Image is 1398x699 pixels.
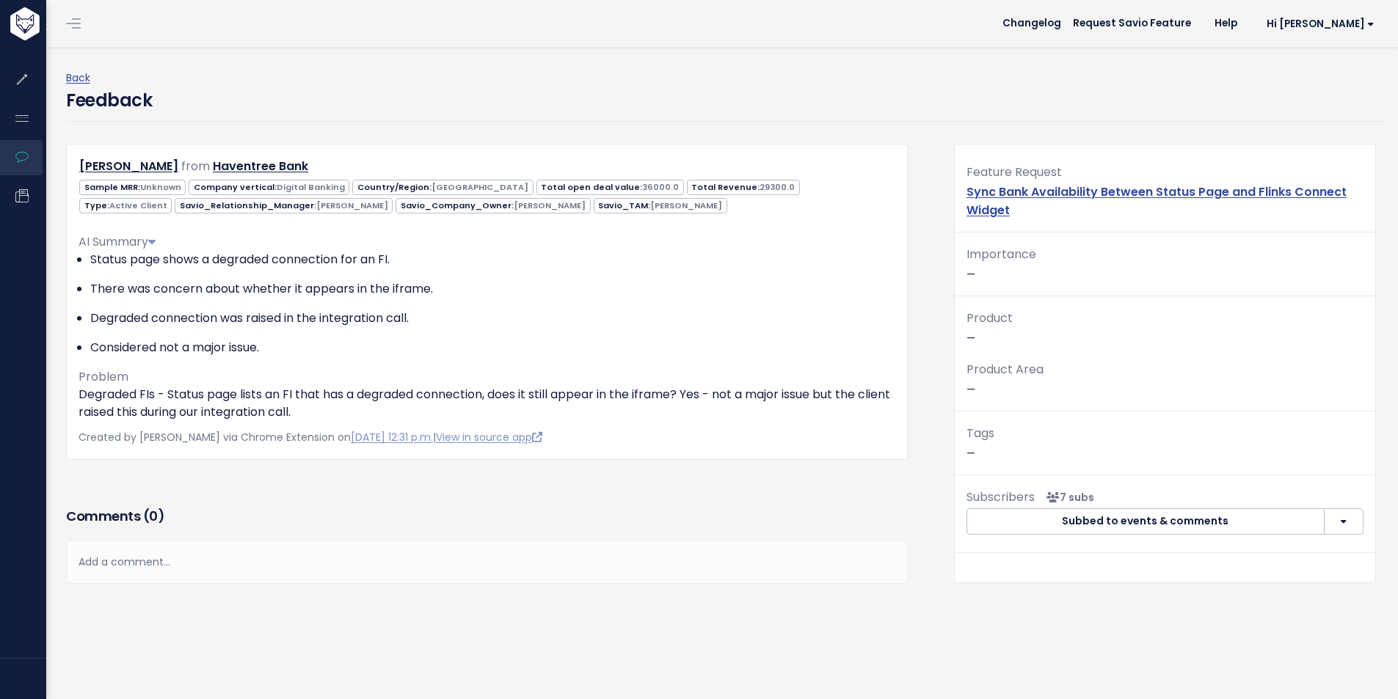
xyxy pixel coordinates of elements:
[316,200,388,211] span: [PERSON_NAME]
[149,507,158,525] span: 0
[760,181,795,193] span: 29300.0
[79,368,128,385] span: Problem
[1002,18,1061,29] span: Changelog
[436,430,542,444] a: View in source app
[66,87,152,114] h4: Feedback
[396,198,590,213] span: Savio_Company_Owner:
[352,180,533,195] span: Country/Region:
[90,251,895,268] p: Status page shows a degraded connection for an FI.
[1249,12,1386,35] a: Hi [PERSON_NAME]
[79,430,542,444] span: Created by [PERSON_NAME] via Chrome Extension on |
[277,181,345,193] span: Digital Banking
[66,70,90,85] a: Back
[213,158,308,175] a: Haventree Bank
[642,181,679,193] span: 36000.0
[432,181,528,193] span: [GEOGRAPHIC_DATA]
[966,308,1364,348] p: —
[189,180,349,195] span: Company vertical:
[351,430,433,444] a: [DATE] 12:31 p.m.
[966,425,994,442] span: Tags
[140,181,181,193] span: Unknown
[79,158,178,175] a: [PERSON_NAME]
[66,506,908,527] h3: Comments ( )
[90,280,895,298] p: There was concern about whether it appears in the iframe.
[966,183,1347,219] a: Sync Bank Availability Between Status Page and Flinks Connect Widget
[90,310,895,327] p: Degraded connection was raised in the integration call.
[79,180,186,195] span: Sample MRR:
[687,180,800,195] span: Total Revenue:
[966,361,1044,378] span: Product Area
[966,246,1036,263] span: Importance
[7,7,120,40] img: logo-white.9d6f32f41409.svg
[536,180,684,195] span: Total open deal value:
[66,541,908,584] div: Add a comment...
[79,386,895,421] p: Degraded FIs - Status page lists an FI that has a degraded connection, does it still appear in th...
[1203,12,1249,34] a: Help
[966,310,1013,326] span: Product
[1041,490,1094,505] span: <p><strong>Subscribers</strong><br><br> - Sara Ahmad<br> - Hessam Abbasi<br> - Pauline Sanni<br> ...
[181,158,210,175] span: from
[79,233,156,250] span: AI Summary
[966,359,1364,399] p: —
[90,339,895,356] p: Considered not a major issue.
[966,508,1325,535] button: Subbed to events & comments
[514,200,586,211] span: [PERSON_NAME]
[966,423,1364,463] p: —
[966,488,1035,505] span: Subscribers
[650,200,722,211] span: [PERSON_NAME]
[594,198,727,213] span: Savio_TAM:
[79,198,172,213] span: Type:
[109,200,167,211] span: Active Client
[1267,18,1375,29] span: Hi [PERSON_NAME]
[1061,12,1203,34] a: Request Savio Feature
[966,164,1062,180] span: Feature Request
[175,198,393,213] span: Savio_Relationship_Manager:
[966,244,1364,284] p: —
